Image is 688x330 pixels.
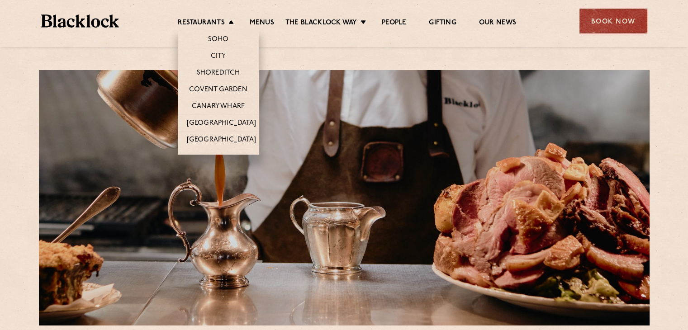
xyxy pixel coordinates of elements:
[579,9,647,33] div: Book Now
[208,35,229,45] a: Soho
[211,52,226,62] a: City
[178,19,225,28] a: Restaurants
[187,136,256,146] a: [GEOGRAPHIC_DATA]
[479,19,517,28] a: Our News
[250,19,274,28] a: Menus
[285,19,357,28] a: The Blacklock Way
[382,19,406,28] a: People
[192,102,245,112] a: Canary Wharf
[189,85,247,95] a: Covent Garden
[429,19,456,28] a: Gifting
[197,69,240,79] a: Shoreditch
[187,119,256,129] a: [GEOGRAPHIC_DATA]
[41,14,119,28] img: BL_Textured_Logo-footer-cropped.svg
